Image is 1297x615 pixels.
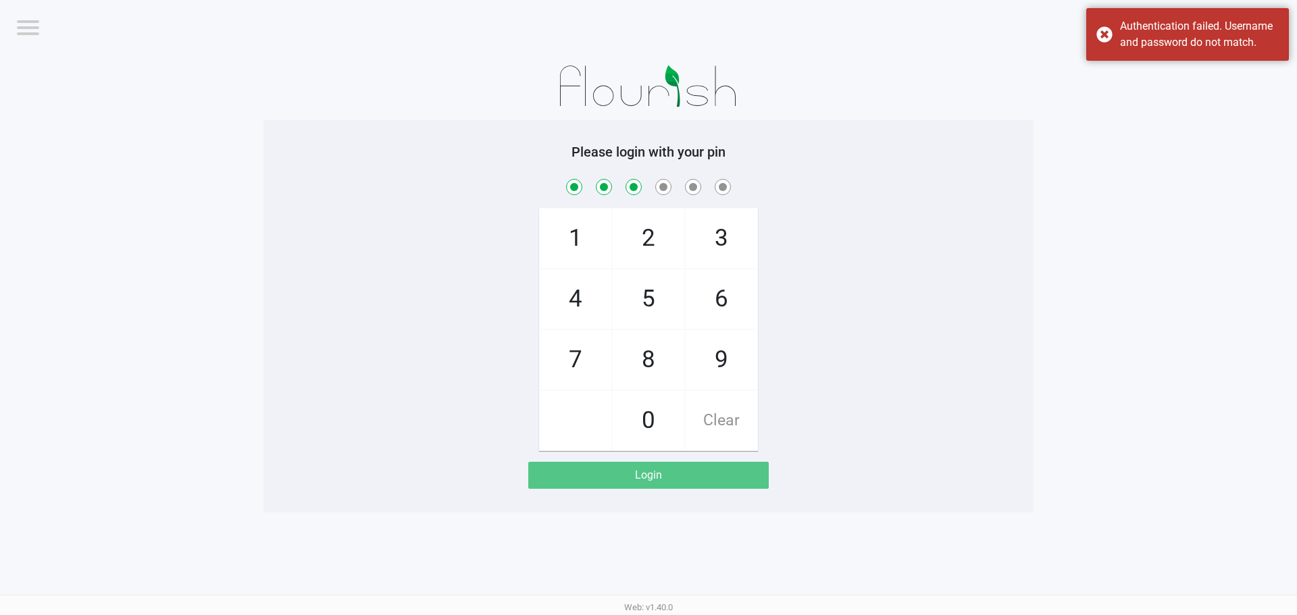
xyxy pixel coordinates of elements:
span: 8 [613,330,684,390]
span: 2 [613,209,684,268]
span: Clear [686,391,757,450]
span: 5 [613,269,684,329]
span: 0 [613,391,684,450]
span: 9 [686,330,757,390]
span: Web: v1.40.0 [624,602,673,612]
span: 4 [540,269,611,329]
span: 6 [686,269,757,329]
span: 3 [686,209,757,268]
h5: Please login with your pin [274,144,1023,160]
span: 7 [540,330,611,390]
div: Authentication failed. Username and password do not match. [1120,18,1279,51]
span: 1 [540,209,611,268]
